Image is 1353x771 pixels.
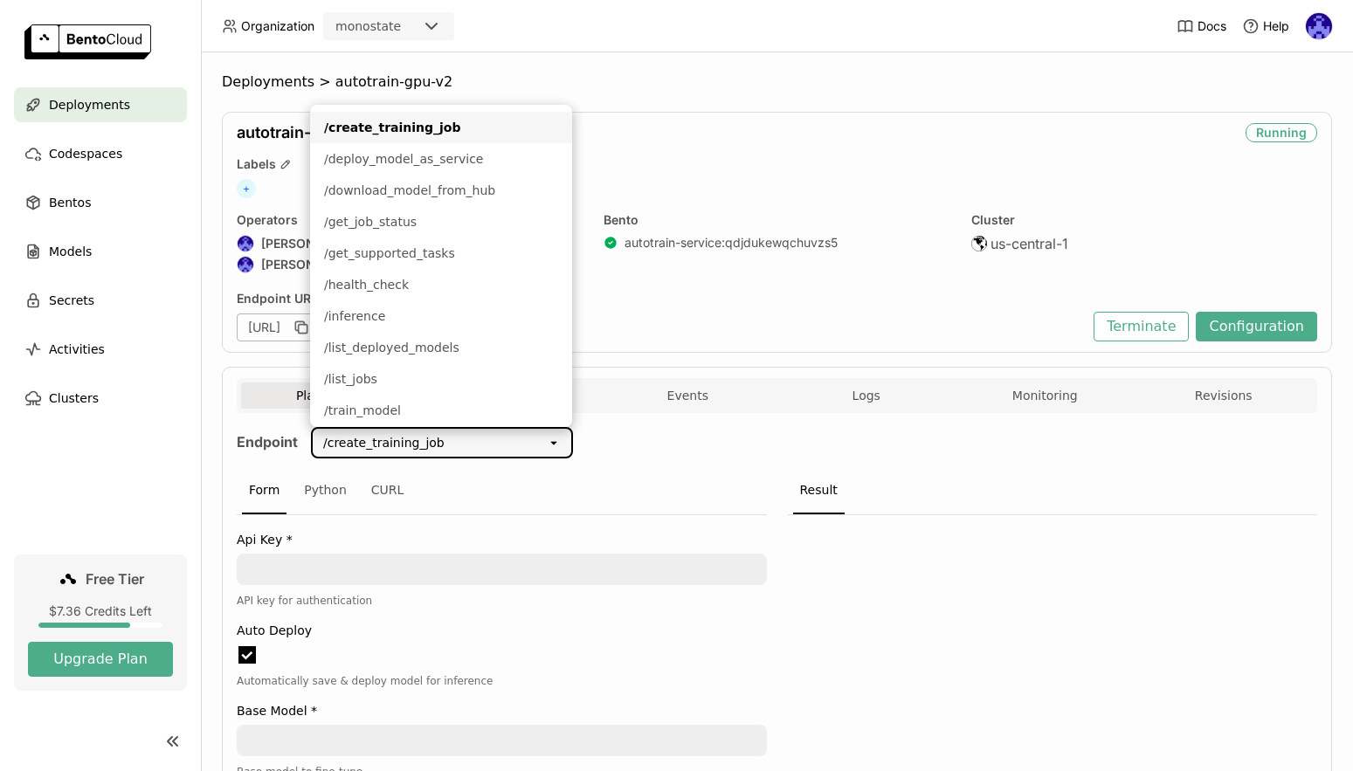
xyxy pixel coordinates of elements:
[237,433,298,451] strong: Endpoint
[14,283,187,318] a: Secrets
[297,467,354,514] div: Python
[238,236,253,251] img: Andrew correa
[237,592,767,609] div: API key for authentication
[324,370,558,388] div: /list_jobs
[625,235,838,251] a: autotrain-service:qdjdukewqchuvzs5
[323,434,445,451] div: /create_training_job
[237,123,365,142] span: autotrain-gpu-v2
[237,212,583,228] div: Operators
[314,73,335,91] span: >
[335,17,401,35] div: monostate
[14,234,187,269] a: Models
[853,388,880,403] span: Logs
[238,257,253,272] img: Andrew correa
[1198,18,1226,34] span: Docs
[237,235,583,252] div: created
[1094,312,1189,341] button: Terminate
[237,533,767,547] label: Api Key *
[49,143,122,164] span: Codespaces
[237,704,767,718] label: Base Model *
[237,623,767,637] label: Auto Deploy
[1246,123,1317,142] div: Running
[49,94,130,115] span: Deployments
[237,313,318,341] div: [URL]
[324,244,558,262] div: /get_supported_tasks
[14,136,187,171] a: Codespaces
[237,672,767,690] div: Automatically save & deploy model for inference
[364,467,411,514] div: CURL
[324,213,558,231] div: /get_job_status
[324,182,558,199] div: /download_model_from_hub
[547,436,561,450] svg: open
[261,257,362,272] strong: [PERSON_NAME]
[242,467,286,514] div: Form
[335,73,452,91] span: autotrain-gpu-v2
[49,290,94,311] span: Secrets
[971,212,1317,228] div: Cluster
[86,570,144,588] span: Free Tier
[14,185,187,220] a: Bentos
[324,339,558,356] div: /list_deployed_models
[604,212,949,228] div: Bento
[14,87,187,122] a: Deployments
[1135,382,1314,409] button: Revisions
[237,156,1317,172] div: Labels
[14,381,187,416] a: Clusters
[324,276,558,293] div: /health_check
[241,18,314,34] span: Organization
[49,192,91,213] span: Bentos
[14,332,187,367] a: Activities
[1242,17,1289,35] div: Help
[324,307,558,325] div: /inference
[324,402,558,419] div: /train_model
[324,119,558,136] div: /create_training_job
[14,554,187,691] a: Free Tier$7.36 Credits LeftUpgrade Plan
[324,150,558,168] div: /deploy_model_as_service
[28,603,173,619] div: $7.36 Credits Left
[237,179,256,198] span: +
[261,236,362,251] strong: [PERSON_NAME]
[956,382,1135,409] button: Monitoring
[793,467,845,514] div: Result
[49,388,99,409] span: Clusters
[24,24,151,59] img: logo
[1263,18,1289,34] span: Help
[237,291,1085,306] div: Endpoint URL
[446,434,448,451] input: Selected /create_training_job.
[222,73,314,91] span: Deployments
[237,256,583,273] div: last updated
[1177,17,1226,35] a: Docs
[241,382,420,409] button: Playground
[28,642,173,677] button: Upgrade Plan
[1196,312,1317,341] button: Configuration
[49,339,105,360] span: Activities
[598,382,777,409] button: Events
[1306,13,1332,39] img: Andrew correa
[222,73,1332,91] nav: Breadcrumbs navigation
[991,235,1068,252] span: us-central-1
[310,105,572,427] ul: Menu
[403,18,404,36] input: Selected monostate.
[49,241,92,262] span: Models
